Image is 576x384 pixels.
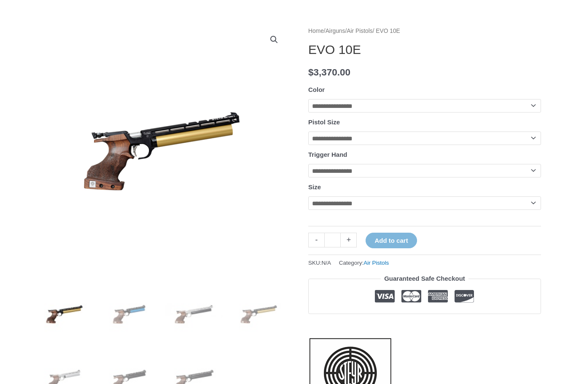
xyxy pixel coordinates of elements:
[308,28,324,34] a: Home
[165,285,223,344] img: EVO 10E - Image 3
[35,26,288,279] img: Steyr EVO 10E
[308,118,340,126] label: Pistol Size
[308,233,324,247] a: -
[35,285,94,344] img: Steyr EVO 10E
[308,183,321,191] label: Size
[324,233,341,247] input: Product quantity
[339,258,389,268] span: Category:
[363,260,389,266] a: Air Pistols
[341,233,357,247] a: +
[322,260,331,266] span: N/A
[308,320,541,330] iframe: Customer reviews powered by Trustpilot
[308,86,325,93] label: Color
[308,42,541,57] h1: EVO 10E
[308,151,347,158] label: Trigger Hand
[308,67,314,78] span: $
[381,273,468,285] legend: Guaranteed Safe Checkout
[308,26,541,37] nav: Breadcrumb
[308,258,331,268] span: SKU:
[308,67,350,78] bdi: 3,370.00
[366,233,417,248] button: Add to cart
[326,28,345,34] a: Airguns
[347,28,372,34] a: Air Pistols
[100,285,159,344] img: EVO 10E - Image 2
[229,285,288,344] img: Steyr EVO 10E
[266,32,282,47] a: View full-screen image gallery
